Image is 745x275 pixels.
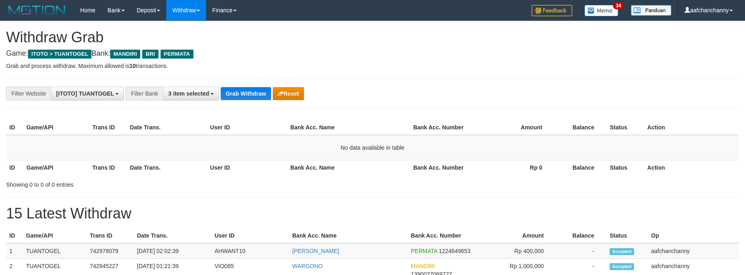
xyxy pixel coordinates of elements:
img: Feedback.jpg [532,5,572,16]
span: Copy 1224649653 to clipboard [439,248,471,254]
a: [PERSON_NAME] [292,248,339,254]
span: Accepted [610,263,634,270]
td: 742978079 [87,243,134,259]
th: Status [606,228,648,243]
th: Balance [554,160,606,175]
span: 34 [613,2,624,9]
th: ID [6,160,23,175]
td: Rp 400,000 [480,243,556,259]
th: Amount [476,120,554,135]
th: Status [606,160,644,175]
div: Showing 0 to 0 of 0 entries [6,177,304,189]
div: Filter Bank [126,87,163,100]
img: panduan.png [631,5,671,16]
th: Bank Acc. Number [410,160,476,175]
th: Amount [480,228,556,243]
span: PERMATA [411,248,437,254]
h1: 15 Latest Withdraw [6,205,739,222]
th: Op [648,228,739,243]
td: [DATE] 02:02:39 [134,243,211,259]
th: Game/API [23,228,87,243]
th: Date Trans. [126,120,206,135]
th: User ID [211,228,289,243]
img: MOTION_logo.png [6,4,68,16]
th: User ID [207,120,287,135]
th: ID [6,228,23,243]
th: Bank Acc. Name [287,160,410,175]
th: Balance [554,120,606,135]
th: Game/API [23,120,89,135]
th: Bank Acc. Name [287,120,410,135]
th: Bank Acc. Number [408,228,480,243]
th: Date Trans. [134,228,211,243]
button: Reset [273,87,304,100]
span: PERMATA [161,50,193,59]
td: AHWANT10 [211,243,289,259]
th: Bank Acc. Name [289,228,408,243]
img: Button%20Memo.svg [584,5,619,16]
td: TUANTOGEL [23,243,87,259]
th: Action [644,120,739,135]
td: 1 [6,243,23,259]
td: No data available in table [6,135,739,160]
button: 3 item selected [163,87,219,100]
th: Bank Acc. Number [410,120,476,135]
th: User ID [207,160,287,175]
strong: 10 [129,63,136,69]
th: Status [606,120,644,135]
th: Action [644,160,739,175]
span: MANDIRI [411,263,435,269]
td: - [556,243,606,259]
span: MANDIRI [110,50,140,59]
th: Trans ID [89,160,126,175]
span: 3 item selected [168,90,209,97]
th: ID [6,120,23,135]
th: Balance [556,228,606,243]
span: BRI [142,50,158,59]
button: [ITOTO] TUANTOGEL [51,87,124,100]
a: WARGONO [292,263,323,269]
th: Trans ID [87,228,134,243]
span: Accepted [610,248,634,255]
td: aafchanchanny [648,243,739,259]
span: ITOTO > TUANTOGEL [28,50,91,59]
button: Grab Withdraw [221,87,271,100]
th: Date Trans. [126,160,206,175]
th: Trans ID [89,120,126,135]
th: Game/API [23,160,89,175]
th: Rp 0 [476,160,554,175]
h4: Game: Bank: [6,50,739,58]
h1: Withdraw Grab [6,29,739,46]
p: Grab and process withdraw. Maximum allowed is transactions. [6,62,739,70]
span: [ITOTO] TUANTOGEL [56,90,114,97]
div: Filter Website [6,87,51,100]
